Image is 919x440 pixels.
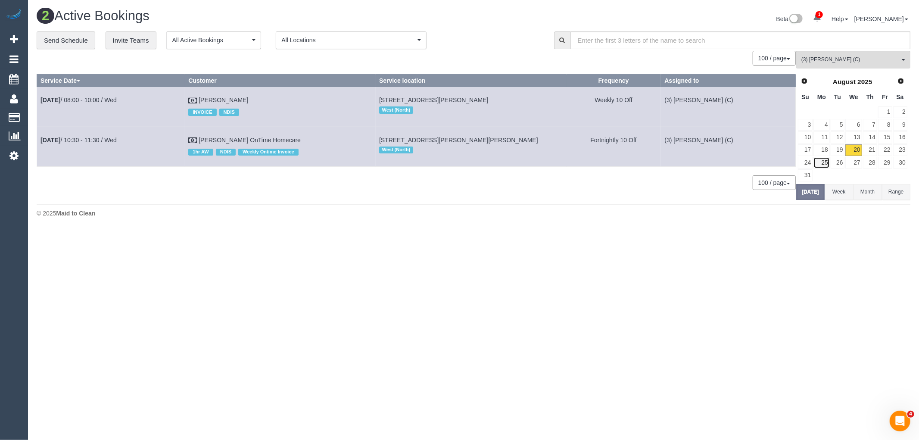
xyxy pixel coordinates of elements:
nav: Pagination navigation [753,175,796,190]
span: 4 [907,411,914,418]
a: Help [832,16,848,22]
span: (3) [PERSON_NAME] (C) [801,56,900,63]
a: 19 [831,144,845,156]
th: Service Date [37,75,185,87]
a: 4 [813,119,829,131]
span: 1 [816,11,823,18]
span: All Active Bookings [172,36,250,44]
span: All Locations [281,36,415,44]
td: Frequency [566,87,661,127]
img: Automaid Logo [5,9,22,21]
button: [DATE] [796,184,825,200]
th: Assigned to [661,75,796,87]
span: 1hr AW [188,149,213,156]
th: Frequency [566,75,661,87]
a: [PERSON_NAME] [199,97,248,103]
a: 3 [798,119,813,131]
span: Weekly Ontime Invoice [238,149,299,156]
span: Prev [801,78,808,84]
i: Check Payment [188,98,197,104]
a: [PERSON_NAME] [854,16,908,22]
a: 15 [878,131,892,143]
a: 9 [893,119,907,131]
a: 13 [845,131,862,143]
td: Service location [376,127,567,166]
a: 25 [813,157,829,169]
span: Thursday [866,94,874,100]
a: 28 [863,157,877,169]
span: NDIS [219,109,239,115]
a: 6 [845,119,862,131]
a: 18 [813,144,829,156]
span: NDIS [216,149,236,156]
a: 31 [798,169,813,181]
i: Check Payment [188,137,197,144]
a: 1 [878,106,892,118]
button: Month [854,184,882,200]
img: New interface [788,14,803,25]
a: 29 [878,157,892,169]
a: 20 [845,144,862,156]
span: Next [897,78,904,84]
a: 12 [831,131,845,143]
span: Sunday [801,94,809,100]
div: Location [379,144,563,156]
input: Enter the first 3 letters of the name to search [570,31,911,49]
span: [STREET_ADDRESS][PERSON_NAME][PERSON_NAME] [379,137,538,144]
ol: All Teams [796,51,910,64]
a: Beta [776,16,803,22]
a: 8 [878,119,892,131]
td: Assigned to [661,87,796,127]
td: Assigned to [661,127,796,166]
span: August [833,78,856,85]
a: [PERSON_NAME] OnTime Homecare [199,137,301,144]
a: 5 [831,119,845,131]
span: West (North) [379,147,413,153]
span: INVOICE [188,109,216,115]
button: 100 / page [753,175,796,190]
a: 23 [893,144,907,156]
a: 24 [798,157,813,169]
h1: Active Bookings [37,9,467,23]
a: 14 [863,131,877,143]
th: Customer [185,75,376,87]
span: 2 [37,8,54,24]
button: All Locations [276,31,427,49]
a: [DATE]/ 10:30 - 11:30 / Wed [40,137,117,144]
a: 17 [798,144,813,156]
a: 1 [809,9,826,28]
td: Schedule date [37,127,185,166]
span: Monday [817,94,826,100]
nav: Pagination navigation [753,51,796,66]
td: Service location [376,87,567,127]
td: Customer [185,87,376,127]
a: 11 [813,131,829,143]
button: Week [825,184,853,200]
td: Customer [185,127,376,166]
button: 100 / page [753,51,796,66]
a: 21 [863,144,877,156]
iframe: Intercom live chat [890,411,910,431]
a: Prev [798,75,810,87]
strong: Maid to Clean [56,210,95,217]
a: Next [895,75,907,87]
b: [DATE] [40,137,60,144]
div: Location [379,104,563,115]
td: Frequency [566,127,661,166]
button: Range [882,184,910,200]
b: [DATE] [40,97,60,103]
a: [DATE]/ 08:00 - 10:00 / Wed [40,97,117,103]
span: 2025 [857,78,872,85]
span: Wednesday [849,94,858,100]
a: 16 [893,131,907,143]
button: (3) [PERSON_NAME] (C) [796,51,910,69]
a: Send Schedule [37,31,95,50]
a: 2 [893,106,907,118]
a: 7 [863,119,877,131]
span: West (North) [379,106,413,113]
span: Friday [882,94,888,100]
a: 10 [798,131,813,143]
span: Tuesday [834,94,841,100]
a: 30 [893,157,907,169]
